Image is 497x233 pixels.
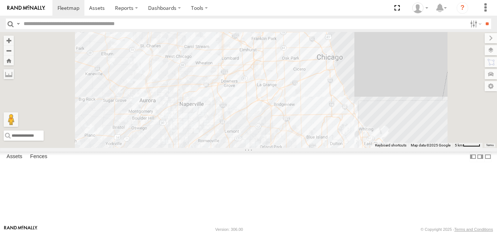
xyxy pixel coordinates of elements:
[486,144,494,146] a: Terms (opens in new tab)
[410,3,431,13] div: Ed Pruneda
[469,152,477,162] label: Dock Summary Table to the Left
[7,5,45,11] img: rand-logo.svg
[4,226,37,233] a: Visit our Website
[467,19,483,29] label: Search Filter Options
[477,152,484,162] label: Dock Summary Table to the Right
[3,152,26,162] label: Assets
[4,56,14,65] button: Zoom Home
[457,2,468,14] i: ?
[411,143,450,147] span: Map data ©2025 Google
[455,143,463,147] span: 5 km
[484,152,492,162] label: Hide Summary Table
[4,36,14,45] button: Zoom in
[485,81,497,91] label: Map Settings
[4,69,14,79] label: Measure
[215,227,243,232] div: Version: 306.00
[375,143,406,148] button: Keyboard shortcuts
[27,152,51,162] label: Fences
[4,112,18,127] button: Drag Pegman onto the map to open Street View
[453,143,482,148] button: Map Scale: 5 km per 44 pixels
[4,45,14,56] button: Zoom out
[15,19,21,29] label: Search Query
[421,227,493,232] div: © Copyright 2025 -
[454,227,493,232] a: Terms and Conditions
